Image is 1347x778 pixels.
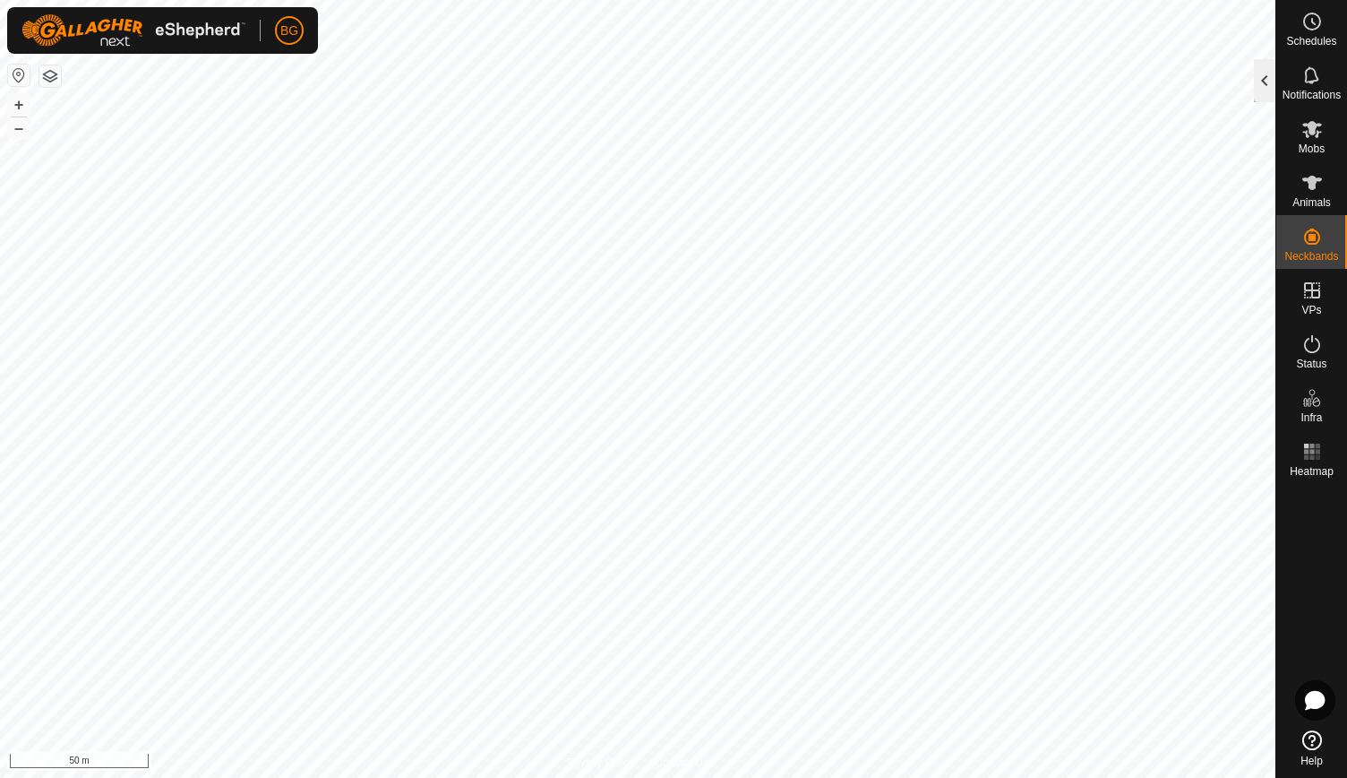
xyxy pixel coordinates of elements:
span: VPs [1301,305,1321,316]
button: + [8,94,30,116]
button: – [8,117,30,139]
a: Contact Us [656,755,708,771]
span: BG [280,22,298,40]
span: Neckbands [1284,251,1338,262]
button: Map Layers [39,65,61,87]
img: Gallagher Logo [21,14,245,47]
a: Help [1276,723,1347,774]
a: Privacy Policy [567,755,634,771]
span: Heatmap [1290,466,1334,477]
span: Help [1300,756,1323,766]
button: Reset Map [8,65,30,86]
span: Notifications [1283,90,1341,100]
span: Status [1296,359,1326,369]
span: Mobs [1299,143,1325,154]
span: Schedules [1286,36,1336,47]
span: Infra [1300,412,1322,423]
span: Animals [1292,197,1331,208]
